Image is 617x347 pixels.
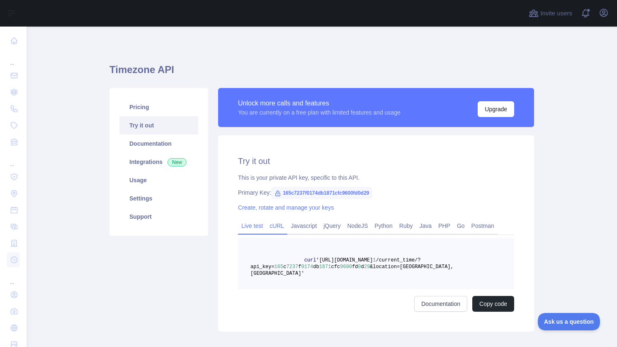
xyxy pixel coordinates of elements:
[238,155,514,167] h2: Try it out
[454,219,468,232] a: Go
[527,7,574,20] button: Invite users
[119,116,198,134] a: Try it out
[316,257,373,263] span: '[URL][DOMAIN_NAME]
[371,219,396,232] a: Python
[238,188,514,197] div: Primary Key:
[238,173,514,182] div: This is your private API key, specific to this API.
[373,257,376,263] span: 1
[361,264,364,270] span: d
[298,264,301,270] span: f
[435,219,454,232] a: PHP
[540,9,572,18] span: Invite users
[331,264,340,270] span: cfc
[287,219,320,232] a: Javascript
[301,264,313,270] span: 0174
[414,296,467,312] a: Documentation
[271,187,372,199] span: 165c7237f0174db1871cfc9600fd0d29
[304,257,316,263] span: curl
[7,151,20,168] div: ...
[7,50,20,66] div: ...
[286,264,298,270] span: 7237
[478,101,514,117] button: Upgrade
[238,204,334,211] a: Create, rotate and manage your keys
[352,264,358,270] span: fd
[344,219,371,232] a: NodeJS
[119,134,198,153] a: Documentation
[313,264,319,270] span: db
[538,313,600,330] iframe: Toggle Customer Support
[109,63,534,83] h1: Timezone API
[238,108,401,117] div: You are currently on a free plan with limited features and usage
[238,219,266,232] a: Live test
[320,219,344,232] a: jQuery
[340,264,352,270] span: 9600
[472,296,514,312] button: Copy code
[396,219,416,232] a: Ruby
[168,158,187,166] span: New
[468,219,498,232] a: Postman
[119,208,198,226] a: Support
[119,189,198,208] a: Settings
[119,98,198,116] a: Pricing
[238,98,401,108] div: Unlock more calls and features
[119,153,198,171] a: Integrations New
[119,171,198,189] a: Usage
[364,264,370,270] span: 29
[266,219,287,232] a: cURL
[358,264,361,270] span: 0
[319,264,331,270] span: 1871
[416,219,435,232] a: Java
[283,264,286,270] span: c
[274,264,284,270] span: 165
[7,269,20,286] div: ...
